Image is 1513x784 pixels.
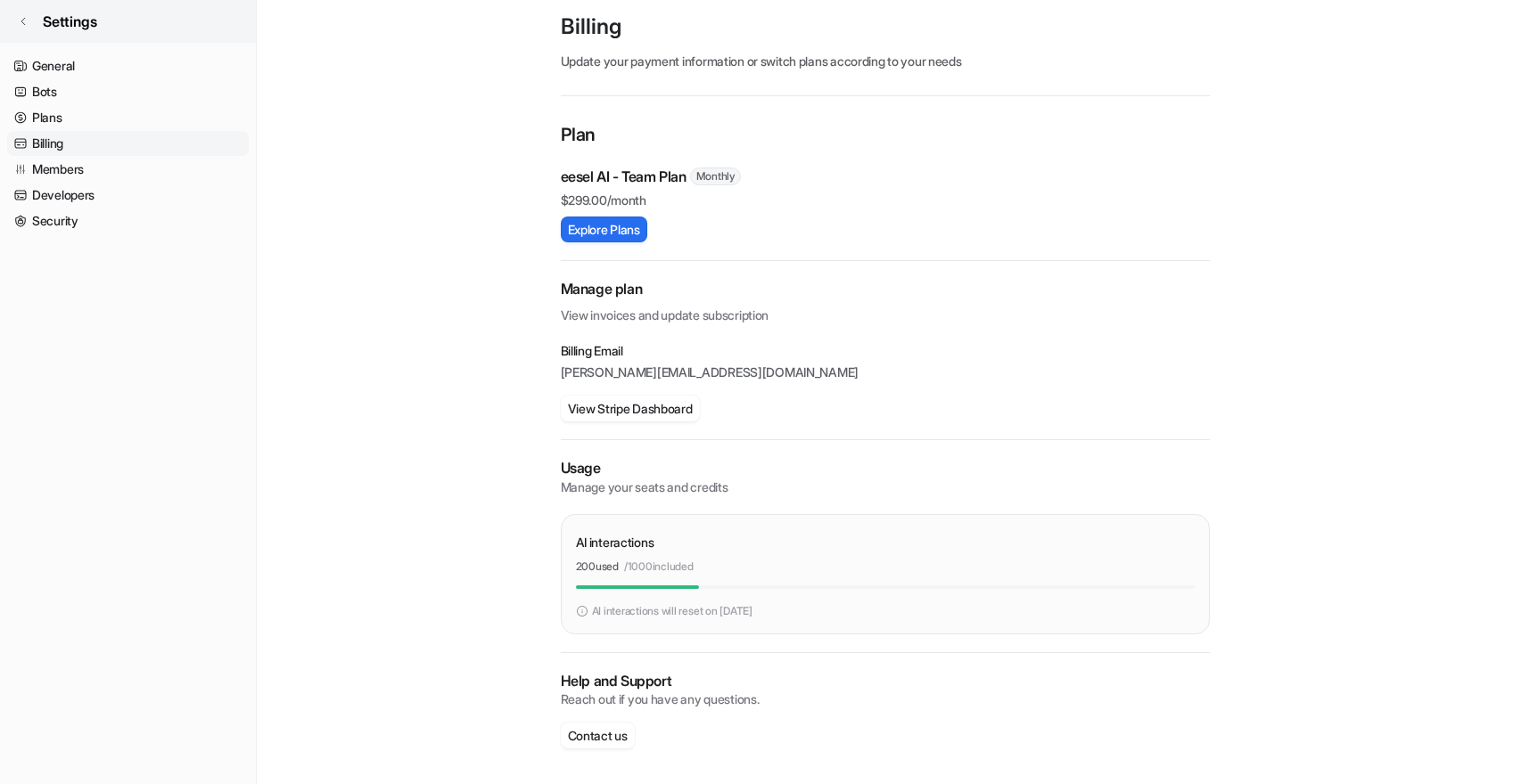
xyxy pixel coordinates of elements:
[561,52,1210,70] p: Update your payment information or switch plans according to your needs
[7,105,249,130] a: Plans
[592,603,752,619] p: AI interactions will reset on [DATE]
[561,363,1210,381] p: [PERSON_NAME][EMAIL_ADDRESS][DOMAIN_NAME]
[7,157,249,182] a: Members
[576,559,619,575] p: 200 used
[561,279,1210,299] h2: Manage plan
[561,216,647,242] button: Explore Plans
[7,79,249,104] a: Bots
[561,12,1210,41] p: Billing
[690,167,741,185] span: Monthly
[561,121,1210,151] p: Plan
[561,478,1210,496] p: Manage your seats and credits
[561,671,1210,691] p: Help and Support
[7,208,249,233] a: Security
[561,191,1210,209] p: $ 299.00/month
[561,396,700,421] button: View Stripe Dashboard
[576,533,654,551] p: AI interactions
[561,342,1210,360] p: Billing Email
[561,458,1210,478] p: Usage
[624,559,694,575] p: / 1000 included
[561,690,1210,708] p: Reach out if you have any questions.
[561,299,1210,324] p: View invoices and update subscription
[7,131,249,156] a: Billing
[561,723,635,748] button: Contact us
[43,11,97,32] span: Settings
[561,166,687,187] p: eesel AI - Team Plan
[7,183,249,208] a: Developers
[7,53,249,78] a: General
